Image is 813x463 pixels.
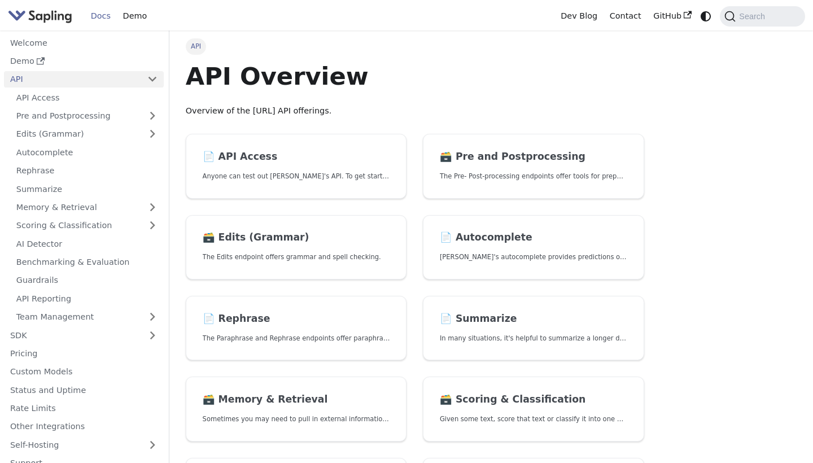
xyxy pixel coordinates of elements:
h2: Summarize [440,313,627,325]
p: Overview of the [URL] API offerings. [186,104,644,118]
a: 📄️ API AccessAnyone can test out [PERSON_NAME]'s API. To get started with the API, simply: [186,134,407,199]
a: Pricing [4,346,164,362]
button: Collapse sidebar category 'API' [141,71,164,88]
h1: API Overview [186,61,644,91]
a: 📄️ Autocomplete[PERSON_NAME]'s autocomplete provides predictions of the next few characters or words [423,215,644,280]
a: Docs [85,7,117,25]
a: Demo [4,53,164,69]
a: 🗃️ Pre and PostprocessingThe Pre- Post-processing endpoints offer tools for preparing your text d... [423,134,644,199]
a: Sapling.aiSapling.ai [8,8,76,24]
a: Contact [604,7,648,25]
span: API [186,38,207,54]
p: Sapling's autocomplete provides predictions of the next few characters or words [440,252,627,263]
a: 📄️ SummarizeIn many situations, it's helpful to summarize a longer document into a shorter, more ... [423,296,644,361]
a: 🗃️ Scoring & ClassificationGiven some text, score that text or classify it into one of a set of p... [423,377,644,442]
h2: API Access [203,151,390,163]
a: Demo [117,7,153,25]
a: Custom Models [4,364,164,380]
a: Rephrase [10,163,164,179]
h2: Edits (Grammar) [203,231,390,244]
a: 🗃️ Memory & RetrievalSometimes you may need to pull in external information that doesn't fit in t... [186,377,407,442]
h2: Pre and Postprocessing [440,151,627,163]
p: Sometimes you may need to pull in external information that doesn't fit in the context size of an... [203,414,390,425]
a: Pre and Postprocessing [10,108,164,124]
p: The Edits endpoint offers grammar and spell checking. [203,252,390,263]
a: Edits (Grammar) [10,126,164,142]
a: 📄️ RephraseThe Paraphrase and Rephrase endpoints offer paraphrasing for particular styles. [186,296,407,361]
h2: Scoring & Classification [440,394,627,406]
a: AI Detector [10,235,164,252]
p: Given some text, score that text or classify it into one of a set of pre-specified categories. [440,414,627,425]
a: API [4,71,141,88]
a: Scoring & Classification [10,217,164,234]
a: Self-Hosting [4,436,164,453]
a: Guardrails [10,272,164,289]
img: Sapling.ai [8,8,72,24]
p: The Paraphrase and Rephrase endpoints offer paraphrasing for particular styles. [203,333,390,344]
a: Benchmarking & Evaluation [10,254,164,270]
p: The Pre- Post-processing endpoints offer tools for preparing your text data for ingestation as we... [440,171,627,182]
a: 🗃️ Edits (Grammar)The Edits endpoint offers grammar and spell checking. [186,215,407,280]
a: Team Management [10,309,164,325]
a: Memory & Retrieval [10,199,164,216]
h2: Autocomplete [440,231,627,244]
nav: Breadcrumbs [186,38,644,54]
button: Switch between dark and light mode (currently system mode) [698,8,714,24]
a: Rate Limits [4,400,164,417]
a: Other Integrations [4,418,164,435]
span: Search [736,12,772,21]
a: Summarize [10,181,164,197]
h2: Memory & Retrieval [203,394,390,406]
a: SDK [4,327,141,343]
h2: Rephrase [203,313,390,325]
a: API Access [10,89,164,106]
a: Dev Blog [554,7,603,25]
button: Search (Command+K) [720,6,805,27]
a: API Reporting [10,290,164,307]
p: In many situations, it's helpful to summarize a longer document into a shorter, more easily diges... [440,333,627,344]
button: Expand sidebar category 'SDK' [141,327,164,343]
p: Anyone can test out Sapling's API. To get started with the API, simply: [203,171,390,182]
a: Welcome [4,34,164,51]
a: GitHub [647,7,697,25]
a: Autocomplete [10,144,164,160]
a: Status and Uptime [4,382,164,398]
